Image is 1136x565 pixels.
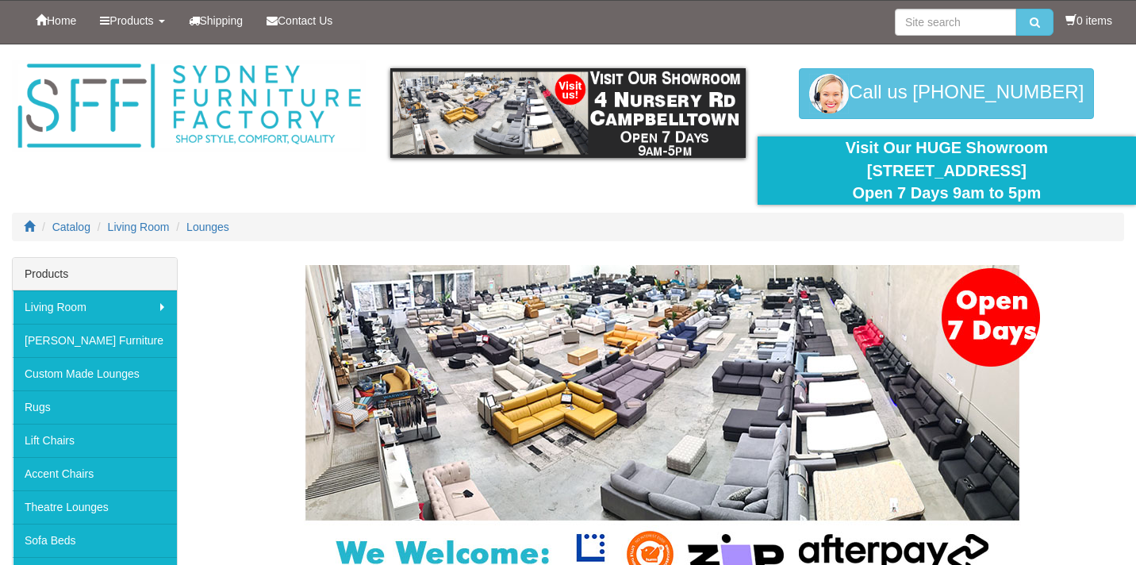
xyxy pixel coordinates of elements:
[13,490,177,524] a: Theatre Lounges
[52,221,90,233] a: Catalog
[13,258,177,290] div: Products
[47,14,76,27] span: Home
[769,136,1124,205] div: Visit Our HUGE Showroom [STREET_ADDRESS] Open 7 Days 9am to 5pm
[177,1,255,40] a: Shipping
[13,457,177,490] a: Accent Chairs
[13,290,177,324] a: Living Room
[278,14,332,27] span: Contact Us
[88,1,176,40] a: Products
[13,390,177,424] a: Rugs
[108,221,170,233] a: Living Room
[200,14,244,27] span: Shipping
[24,1,88,40] a: Home
[12,60,367,152] img: Sydney Furniture Factory
[13,524,177,557] a: Sofa Beds
[13,357,177,390] a: Custom Made Lounges
[255,1,344,40] a: Contact Us
[390,68,745,158] img: showroom.gif
[13,424,177,457] a: Lift Chairs
[186,221,229,233] a: Lounges
[13,324,177,357] a: [PERSON_NAME] Furniture
[895,9,1016,36] input: Site search
[1065,13,1112,29] li: 0 items
[109,14,153,27] span: Products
